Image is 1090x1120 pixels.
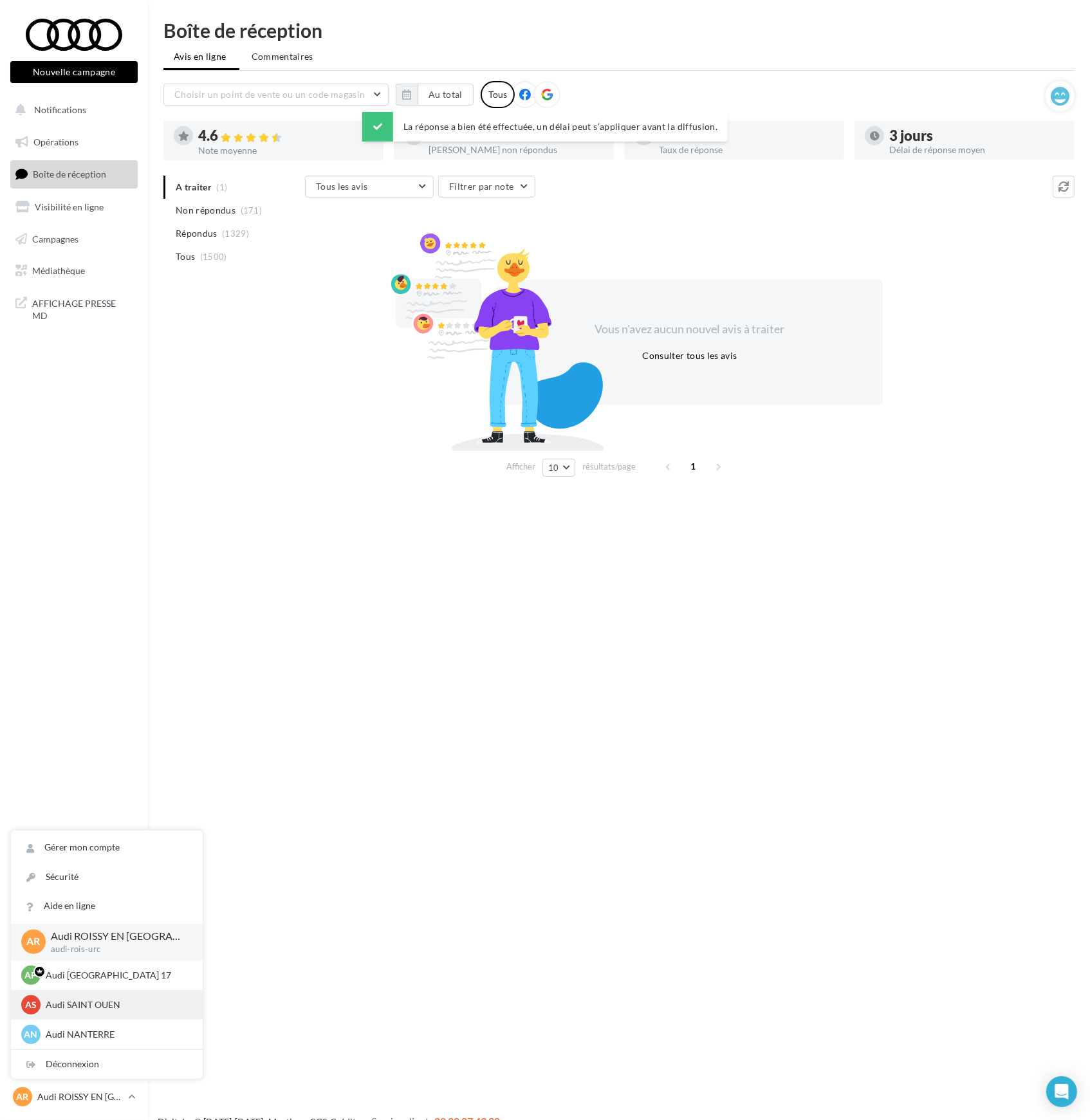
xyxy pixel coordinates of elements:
[683,456,704,477] span: 1
[396,84,474,106] button: Au total
[46,1028,187,1041] p: Audi NANTERRE
[37,1090,123,1103] p: Audi ROISSY EN [GEOGRAPHIC_DATA]
[637,348,742,363] button: Consulter tous les avis
[17,1090,29,1103] span: AR
[35,201,104,212] span: Visibilité en ligne
[659,145,834,154] div: Taux de réponse
[10,1085,138,1109] a: AR Audi ROISSY EN [GEOGRAPHIC_DATA]
[582,461,636,473] span: résultats/page
[252,50,313,63] span: Commentaires
[548,463,559,473] span: 10
[163,84,389,106] button: Choisir un point de vente ou un code magasin
[163,21,1075,40] div: Boîte de réception
[11,1050,203,1079] div: Déconnexion
[8,257,140,284] a: Médiathèque
[241,205,263,216] span: (171)
[51,944,182,955] p: audi-rois-urc
[176,227,217,240] span: Répondus
[25,969,37,982] span: AP
[176,250,195,263] span: Tous
[542,459,575,477] button: 10
[198,146,373,155] div: Note moyenne
[8,129,140,156] a: Opérations
[46,969,187,982] p: Audi [GEOGRAPHIC_DATA] 17
[222,228,249,239] span: (1329)
[24,1028,38,1041] span: AN
[51,929,182,944] p: Audi ROISSY EN [GEOGRAPHIC_DATA]
[32,233,79,244] span: Campagnes
[305,176,434,197] button: Tous les avis
[506,461,535,473] span: Afficher
[34,104,86,115] span: Notifications
[11,892,203,921] a: Aide en ligne
[32,295,133,322] span: AFFICHAGE PRESSE MD
[174,89,365,100] span: Choisir un point de vente ou un code magasin
[32,265,85,276] span: Médiathèque
[11,833,203,862] a: Gérer mon compte
[25,998,37,1011] span: AS
[200,252,227,262] span: (1500)
[33,169,106,179] span: Boîte de réception
[418,84,474,106] button: Au total
[659,129,834,143] div: 89 %
[8,96,135,124] button: Notifications
[438,176,535,197] button: Filtrer par note
[11,863,203,892] a: Sécurité
[8,226,140,253] a: Campagnes
[46,998,187,1011] p: Audi SAINT OUEN
[889,129,1064,143] div: 3 jours
[1046,1076,1077,1107] div: Open Intercom Messenger
[198,129,373,143] div: 4.6
[8,194,140,221] a: Visibilité en ligne
[27,935,41,950] span: AR
[176,204,236,217] span: Non répondus
[362,112,728,142] div: La réponse a bien été effectuée, un délai peut s’appliquer avant la diffusion.
[8,160,140,188] a: Boîte de réception
[10,61,138,83] button: Nouvelle campagne
[8,289,140,327] a: AFFICHAGE PRESSE MD
[889,145,1064,154] div: Délai de réponse moyen
[316,181,368,192] span: Tous les avis
[481,81,515,108] div: Tous
[33,136,79,147] span: Opérations
[579,321,800,338] div: Vous n'avez aucun nouvel avis à traiter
